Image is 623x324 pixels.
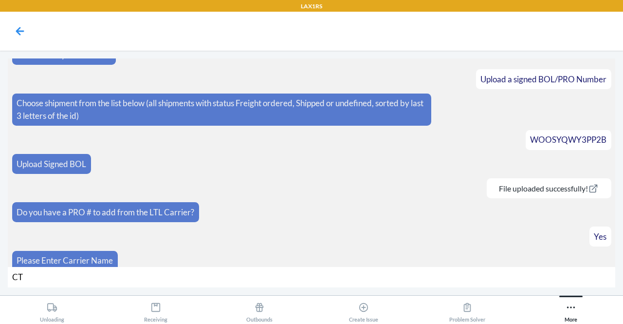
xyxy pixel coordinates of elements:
[17,206,194,219] p: Do you have a PRO # to add from the LTL Carrier?
[104,296,207,323] button: Receiving
[449,298,485,323] div: Problem Solver
[17,254,113,267] p: Please Enter Carrier Name
[594,231,606,242] span: Yes
[17,158,86,171] p: Upload Signed BOL
[208,296,311,323] button: Outbounds
[565,298,577,323] div: More
[530,134,606,145] span: WOOSYQWY3PP2B
[311,296,415,323] button: Create Issue
[491,184,606,193] a: File uploaded successfully!
[415,296,519,323] button: Problem Solver
[349,298,378,323] div: Create Issue
[40,298,64,323] div: Unloading
[480,74,606,84] span: Upload a signed BOL/PRO Number
[144,298,167,323] div: Receiving
[519,296,623,323] button: More
[17,97,427,122] p: Choose shipment from the list below (all shipments with status Freight ordered, Shipped or undefi...
[246,298,273,323] div: Outbounds
[301,2,322,11] p: LAX1RS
